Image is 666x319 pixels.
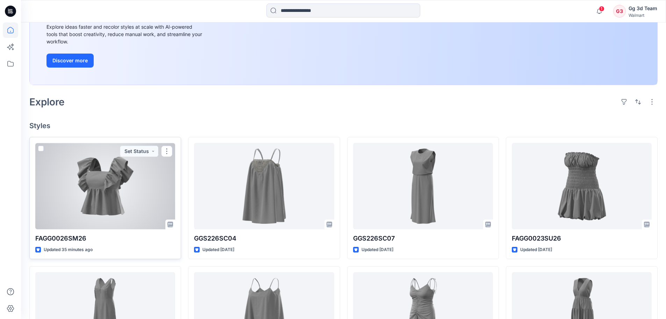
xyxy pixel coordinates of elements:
h2: Explore [29,96,65,108]
button: Discover more [46,54,94,68]
h4: Styles [29,122,658,130]
a: GGS226SC07 [353,143,493,229]
a: GGS226SC04 [194,143,334,229]
p: GGS226SC04 [194,234,334,243]
span: 1 [599,6,604,12]
div: Explore ideas faster and recolor styles at scale with AI-powered tools that boost creativity, red... [46,23,204,45]
div: G3 [613,5,626,18]
a: FAGG0023SU26 [512,143,652,229]
div: Gg 3d Team [629,4,657,13]
div: Walmart [629,13,657,18]
p: FAGG0023SU26 [512,234,652,243]
a: Discover more [46,54,204,68]
p: Updated 35 minutes ago [44,246,93,254]
p: Updated [DATE] [361,246,393,254]
p: Updated [DATE] [202,246,234,254]
p: FAGG0026SM26 [35,234,175,243]
p: GGS226SC07 [353,234,493,243]
p: Updated [DATE] [520,246,552,254]
a: FAGG0026SM26 [35,143,175,229]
